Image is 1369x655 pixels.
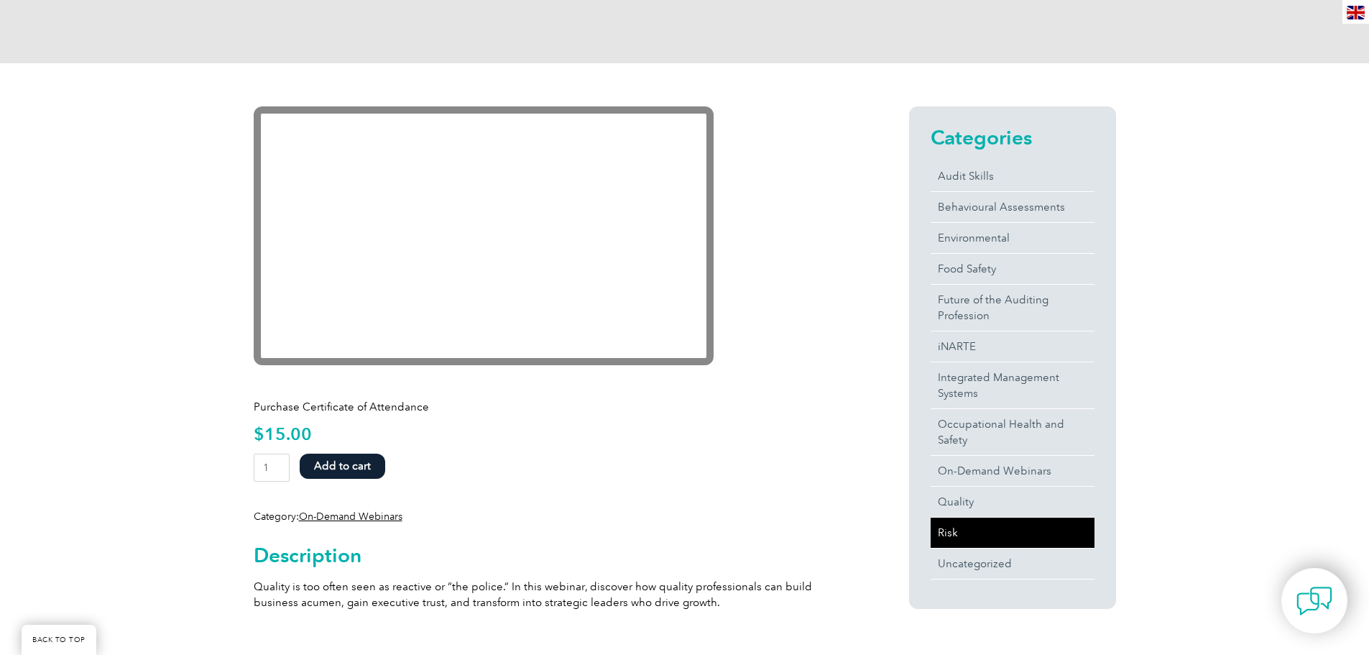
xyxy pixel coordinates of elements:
input: Product quantity [254,454,290,482]
a: iNARTE [931,331,1094,362]
span: $ [254,423,264,444]
a: Quality [931,487,1094,517]
a: Environmental [931,223,1094,253]
iframe: YouTube video player [254,106,714,365]
img: en [1347,6,1365,19]
a: Occupational Health and Safety [931,409,1094,455]
p: Purchase Certificate of Attendance [254,399,857,415]
bdi: 15.00 [254,423,312,444]
span: Category: [254,510,402,523]
h2: Categories [931,126,1094,149]
a: Food Safety [931,254,1094,284]
a: BACK TO TOP [22,625,96,655]
p: Quality is too often seen as reactive or “the police.” In this webinar, discover how quality prof... [254,579,857,610]
a: Risk [931,518,1094,548]
a: Integrated Management Systems [931,362,1094,408]
img: contact-chat.png [1296,583,1332,619]
h2: Description [254,544,857,567]
a: Uncategorized [931,549,1094,579]
a: Behavioural Assessments [931,192,1094,222]
a: Audit Skills [931,161,1094,191]
button: Add to cart [300,454,385,479]
a: On-Demand Webinars [299,510,402,523]
a: On-Demand Webinars [931,456,1094,486]
a: Future of the Auditing Profession [931,285,1094,331]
